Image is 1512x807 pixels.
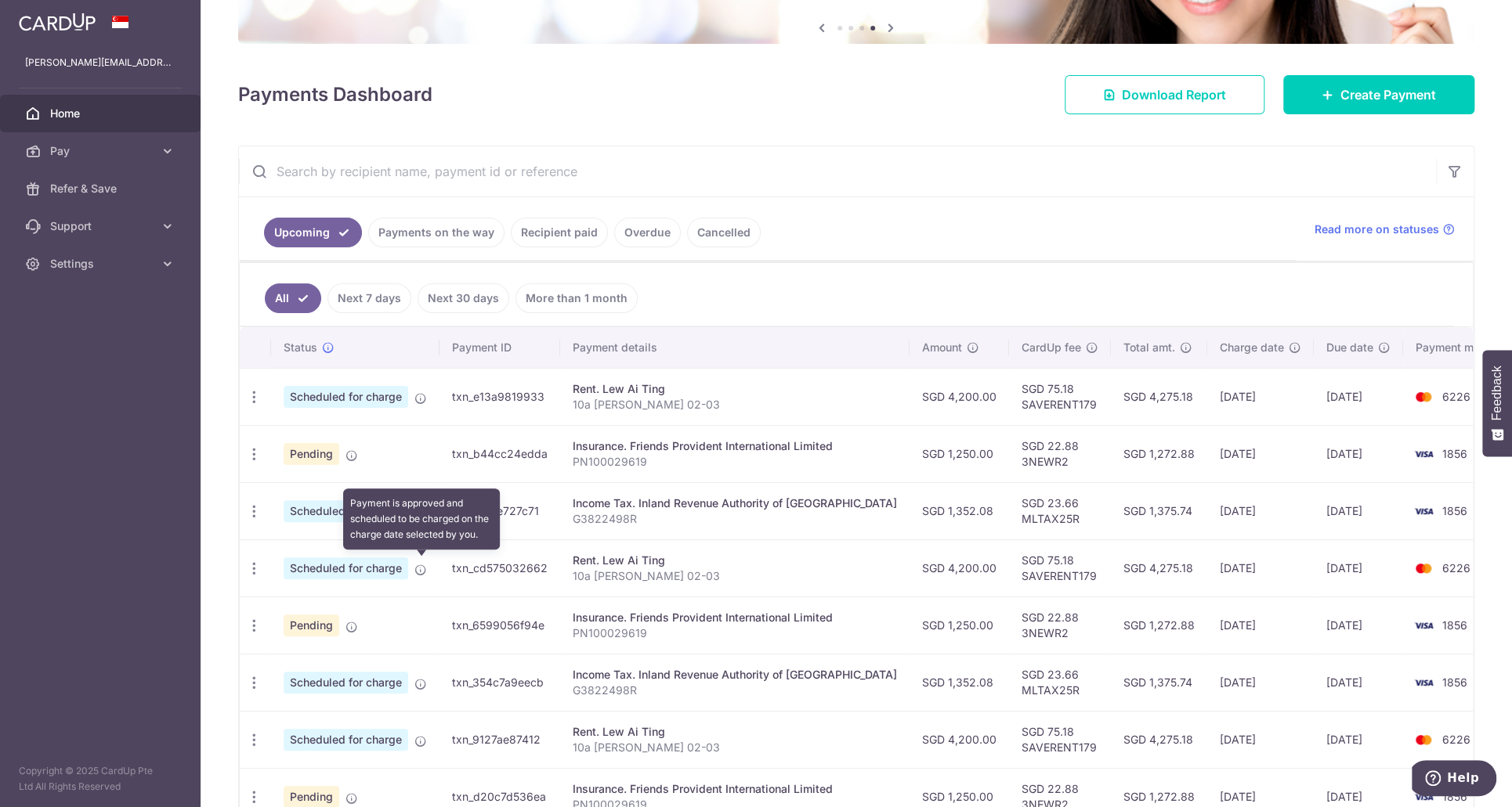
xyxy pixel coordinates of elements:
[1408,787,1439,806] img: Bank Card
[1408,502,1439,521] img: Bank Card
[1111,539,1207,596] td: SGD 4,275.18
[1412,760,1496,799] iframe: Opens a widget where you can find more information
[614,218,681,247] a: Overdue
[439,654,560,711] td: txn_354c7a9eecb
[573,438,897,454] div: Insurance. Friends Provident International Limited
[1314,539,1403,596] td: [DATE]
[1207,368,1314,425] td: [DATE]
[1207,482,1314,539] td: [DATE]
[1315,222,1455,237] a: Read more on statuses
[1442,447,1467,460] span: 1856
[439,368,560,425] td: txn_e13a9819933
[1314,425,1403,482] td: [DATE]
[1314,482,1403,539] td: [DATE]
[1408,730,1439,749] img: Bank Card
[910,711,1009,768] td: SGD 4,200.00
[25,55,175,70] p: [PERSON_NAME][EMAIL_ADDRESS][DOMAIN_NAME]
[573,667,897,683] div: Income Tax. Inland Revenue Authority of [GEOGRAPHIC_DATA]
[439,539,560,596] td: txn_cd575032662
[1314,596,1403,654] td: [DATE]
[573,781,897,797] div: Insurance. Friends Provident International Limited
[1442,390,1470,403] span: 6226
[1315,222,1439,237] span: Read more on statuses
[910,539,1009,596] td: SGD 4,200.00
[573,495,897,511] div: Income Tax. Inland Revenue Authority of [GEOGRAPHIC_DATA]
[1442,561,1470,575] span: 6226
[1314,368,1403,425] td: [DATE]
[418,283,509,313] a: Next 30 days
[573,724,897,740] div: Rent. Lew Ai Ting
[1490,366,1504,420] span: Feedback
[327,283,411,313] a: Next 7 days
[573,568,897,584] p: 10a [PERSON_NAME] 02-03
[1009,711,1111,768] td: SGD 75.18 SAVERENT179
[910,596,1009,654] td: SGD 1,250.00
[573,740,897,755] p: 10a [PERSON_NAME] 02-03
[1009,368,1111,425] td: SGD 75.18 SAVERENT179
[439,596,560,654] td: txn_6599056f94e
[50,143,154,159] span: Pay
[1111,711,1207,768] td: SGD 4,275.18
[922,340,962,355] span: Amount
[1123,340,1175,355] span: Total amt.
[573,610,897,625] div: Insurance. Friends Provident International Limited
[439,327,560,368] th: Payment ID
[1009,482,1111,539] td: SGD 23.66 MLTAX25R
[1111,425,1207,482] td: SGD 1,272.88
[573,397,897,413] p: 10a [PERSON_NAME] 02-03
[238,81,432,109] h4: Payments Dashboard
[687,218,761,247] a: Cancelled
[910,425,1009,482] td: SGD 1,250.00
[368,218,505,247] a: Payments on the way
[910,368,1009,425] td: SGD 4,200.00
[1408,673,1439,692] img: Bank Card
[284,557,408,579] span: Scheduled for charge
[1442,618,1467,632] span: 1856
[1111,368,1207,425] td: SGD 4,275.18
[573,381,897,397] div: Rent. Lew Ai Ting
[284,672,408,694] span: Scheduled for charge
[265,283,321,313] a: All
[1408,616,1439,635] img: Bank Card
[1340,85,1436,104] span: Create Payment
[1408,559,1439,578] img: Bank Card
[284,443,339,465] span: Pending
[1065,75,1264,114] a: Download Report
[343,488,500,549] div: Payment is approved and scheduled to be charged on the charge date selected by you.
[50,181,154,196] span: Refer & Save
[573,454,897,470] p: PN100029619
[1482,350,1512,456] button: Feedback - Show survey
[910,482,1009,539] td: SGD 1,352.08
[1408,387,1439,406] img: Bank Card
[50,256,154,272] span: Settings
[515,283,638,313] a: More than 1 month
[1314,654,1403,711] td: [DATE]
[573,683,897,698] p: G3822498R
[1220,340,1284,355] span: Charge date
[1442,733,1470,746] span: 6226
[573,625,897,641] p: PN100029619
[1111,482,1207,539] td: SGD 1,375.74
[284,386,408,408] span: Scheduled for charge
[1009,654,1111,711] td: SGD 23.66 MLTAX25R
[1009,596,1111,654] td: SGD 22.88 3NEWR2
[284,614,339,636] span: Pending
[19,13,96,31] img: CardUp
[1009,425,1111,482] td: SGD 22.88 3NEWR2
[284,340,317,355] span: Status
[1022,340,1081,355] span: CardUp fee
[511,218,608,247] a: Recipient paid
[573,511,897,527] p: G3822498R
[284,729,408,751] span: Scheduled for charge
[439,482,560,539] td: txn_9f79e727c71
[1314,711,1403,768] td: [DATE]
[50,218,154,234] span: Support
[1442,504,1467,517] span: 1856
[1408,445,1439,463] img: Bank Card
[1442,676,1467,689] span: 1856
[560,327,910,368] th: Payment details
[1326,340,1373,355] span: Due date
[1111,654,1207,711] td: SGD 1,375.74
[284,500,408,522] span: Scheduled for charge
